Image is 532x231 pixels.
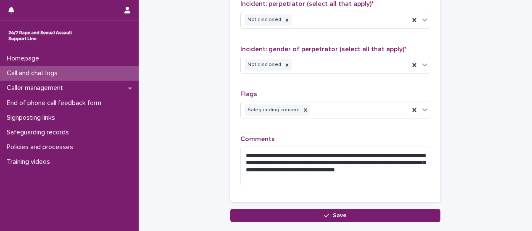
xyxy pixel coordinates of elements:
[3,143,80,151] p: Policies and processes
[3,129,76,136] p: Safeguarding records
[245,59,282,71] div: Not disclosed
[245,105,301,116] div: Safeguarding concern
[240,91,257,97] span: Flags
[3,84,70,92] p: Caller management
[230,209,440,222] button: Save
[240,0,374,7] span: Incident: perpetrator (select all that apply)
[333,213,347,218] span: Save
[3,158,57,166] p: Training videos
[7,27,74,44] img: rhQMoQhaT3yELyF149Cw
[3,69,64,77] p: Call and chat logs
[3,55,46,63] p: Homepage
[240,136,275,142] span: Comments
[3,114,62,122] p: Signposting links
[240,46,406,52] span: Incident: gender of perpetrator (select all that apply)
[3,99,108,107] p: End of phone call feedback form
[245,14,282,26] div: Not disclosed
